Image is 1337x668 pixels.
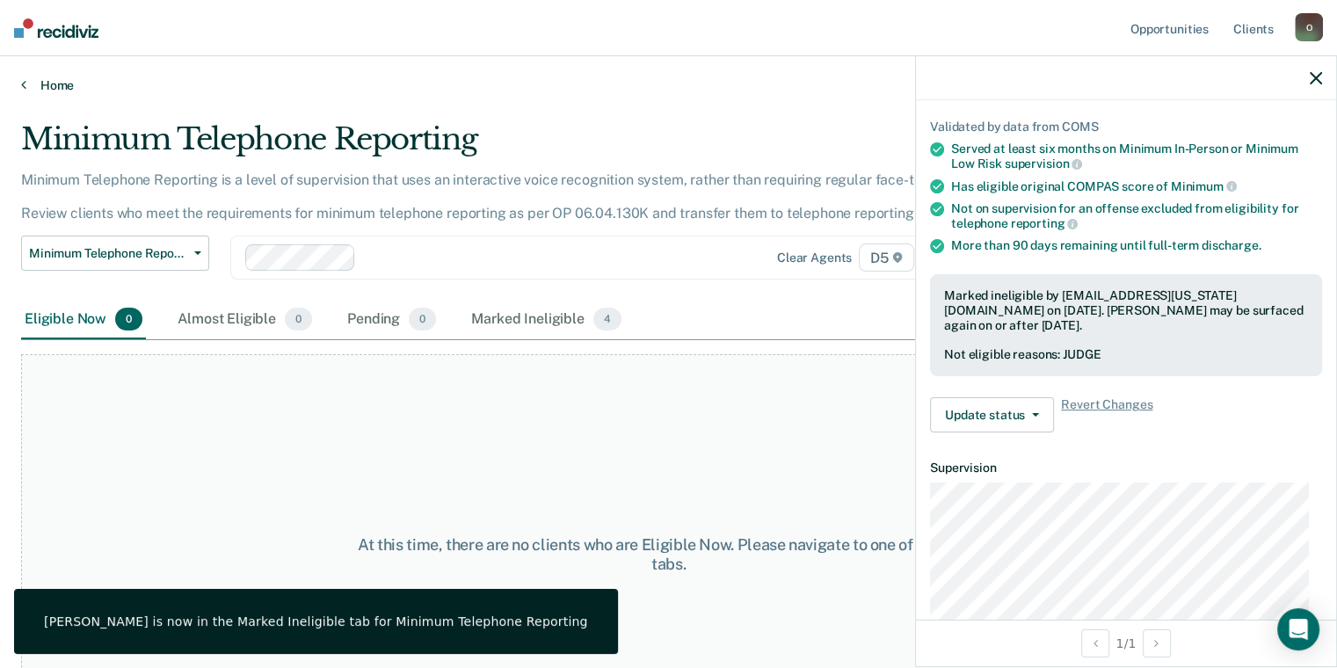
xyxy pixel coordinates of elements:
span: reporting [1011,216,1079,230]
div: Minimum Telephone Reporting [21,121,1024,171]
p: Minimum Telephone Reporting is a level of supervision that uses an interactive voice recognition ... [21,171,1018,221]
div: O [1295,13,1323,41]
div: Almost Eligible [174,301,316,339]
div: Marked ineligible by [EMAIL_ADDRESS][US_STATE][DOMAIN_NAME] on [DATE]. [PERSON_NAME] may be surfa... [944,288,1308,332]
span: Revert Changes [1061,397,1152,432]
div: Served at least six months on Minimum In-Person or Minimum Low Risk [951,142,1322,171]
div: [PERSON_NAME] is now in the Marked Ineligible tab for Minimum Telephone Reporting [44,614,588,629]
span: 0 [285,308,312,330]
div: Marked Ineligible [468,301,625,339]
span: D5 [859,243,914,272]
div: At this time, there are no clients who are Eligible Now. Please navigate to one of the other tabs. [345,535,992,573]
div: Open Intercom Messenger [1277,608,1319,650]
div: Pending [344,301,440,339]
button: Previous Opportunity [1081,629,1109,657]
dt: Supervision [930,461,1322,476]
div: Clear agents [777,250,852,265]
img: Recidiviz [14,18,98,38]
span: discharge. [1202,238,1261,252]
div: Validated by data from COMS [930,120,1322,134]
a: Home [21,77,1316,93]
div: Not eligible reasons: JUDGE [944,347,1308,362]
div: More than 90 days remaining until full-term [951,238,1322,253]
div: 1 / 1 [916,620,1336,666]
div: Has eligible original COMPAS score of [951,178,1322,194]
span: supervision [1005,156,1082,171]
span: 4 [593,308,621,330]
div: Eligible Now [21,301,146,339]
button: Next Opportunity [1143,629,1171,657]
span: 0 [115,308,142,330]
button: Update status [930,397,1054,432]
span: Minimum [1171,179,1237,193]
span: Minimum Telephone Reporting [29,246,187,261]
span: 0 [409,308,436,330]
div: Not on supervision for an offense excluded from eligibility for telephone [951,201,1322,231]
